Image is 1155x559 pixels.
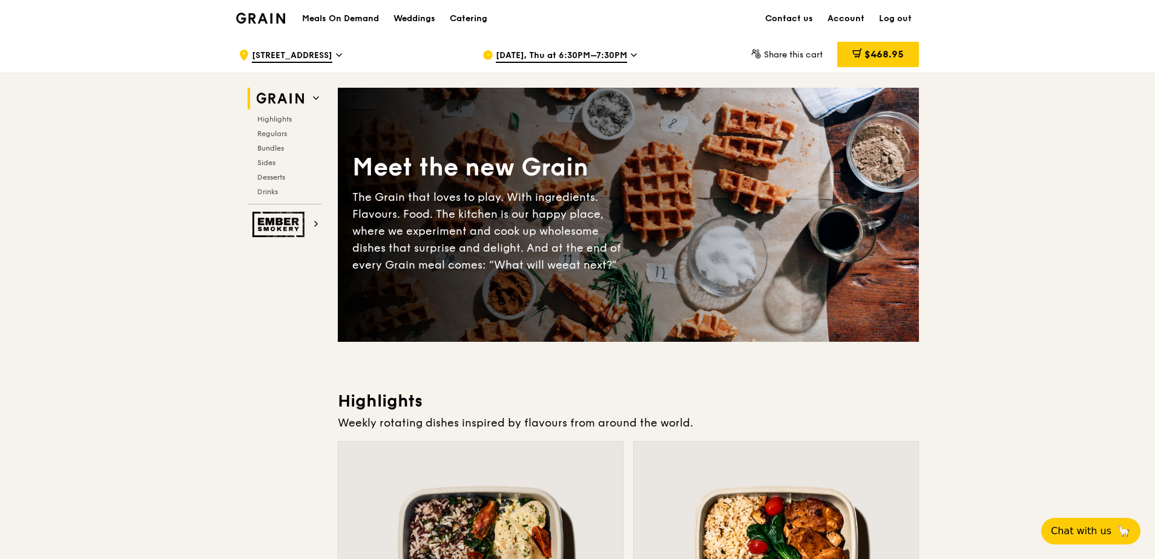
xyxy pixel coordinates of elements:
span: Drinks [257,188,278,196]
a: Catering [443,1,495,37]
a: Contact us [758,1,820,37]
div: The Grain that loves to play. With ingredients. Flavours. Food. The kitchen is our happy place, w... [352,189,628,273]
div: Meet the new Grain [352,151,628,184]
a: Log out [872,1,919,37]
span: [DATE], Thu at 6:30PM–7:30PM [496,50,627,63]
span: [STREET_ADDRESS] [252,50,332,63]
img: Ember Smokery web logo [252,212,308,237]
div: Catering [450,1,487,37]
img: Grain web logo [252,88,308,110]
span: Regulars [257,129,287,138]
h1: Meals On Demand [302,13,379,25]
h3: Highlights [338,390,919,412]
button: Chat with us🦙 [1041,518,1140,544]
span: Desserts [257,173,285,181]
span: Bundles [257,144,284,152]
span: Chat with us [1051,524,1111,538]
div: Weekly rotating dishes inspired by flavours from around the world. [338,414,919,431]
a: Weddings [386,1,443,37]
img: Grain [236,13,285,24]
span: Highlights [257,115,292,123]
span: $468.95 [864,48,904,60]
div: Weddings [393,1,435,37]
span: Sides [257,159,275,167]
span: 🦙 [1116,524,1131,538]
span: eat next?” [562,258,617,272]
span: Share this cart [764,50,823,60]
a: Account [820,1,872,37]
